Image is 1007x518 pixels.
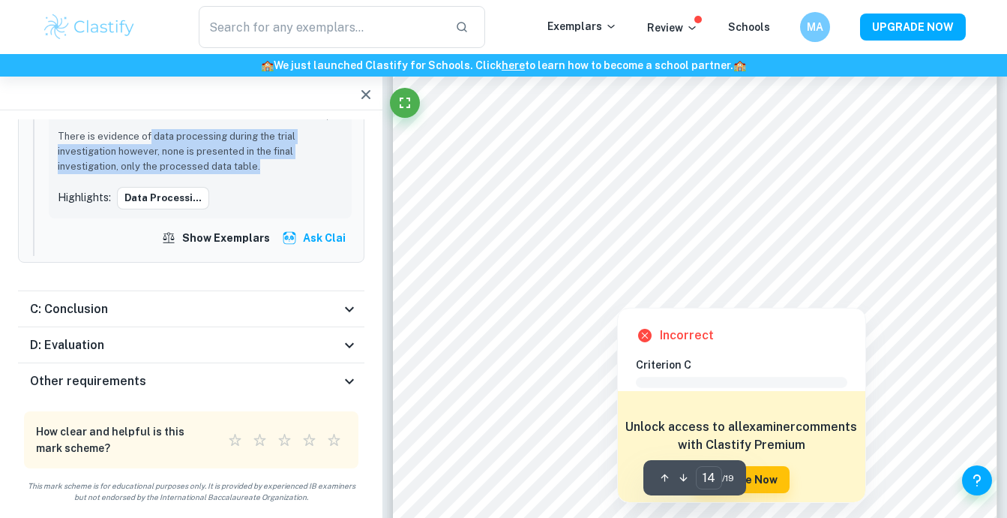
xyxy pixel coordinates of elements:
span: This mark scheme is for educational purposes only. It is provided by experienced IB examiners but... [24,480,358,503]
h6: D: Evaluation [30,336,104,354]
p: There is evidence of data processing during the trial investigation however, none is presented in... [58,129,343,175]
button: Data Processi... [117,187,209,209]
h6: Criterion C [636,357,859,373]
h6: How clear and helpful is this mark scheme? [36,423,205,456]
div: C: Conclusion [18,291,364,327]
h6: Unlock access to all examiner comments with Clastify Premium [625,418,858,454]
h6: C: Conclusion [30,300,108,318]
h6: We just launched Clastify for Schools. Click to learn how to become a school partner. [3,57,1004,74]
span: 🏫 [733,59,746,71]
button: Help and Feedback [962,465,992,495]
button: MA [800,12,830,42]
p: Highlights: [58,189,111,206]
img: Clastify logo [42,12,137,42]
p: Exemplars [547,18,617,35]
button: Show exemplars [158,224,276,251]
h6: MA [806,19,823,35]
h6: Incorrect [660,327,714,345]
p: Review [647,20,698,36]
a: Schools [728,21,770,33]
h6: Other requirements [30,372,146,390]
button: UPGRADE NOW [860,14,966,41]
span: 🏫 [261,59,274,71]
div: Other requirements [18,363,364,399]
a: here [502,59,525,71]
img: clai.svg [282,230,297,245]
input: Search for any exemplars... [199,6,444,48]
button: Ask Clai [279,224,352,251]
span: / 19 [722,471,734,485]
button: Fullscreen [390,88,420,118]
div: D: Evaluation [18,327,364,363]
